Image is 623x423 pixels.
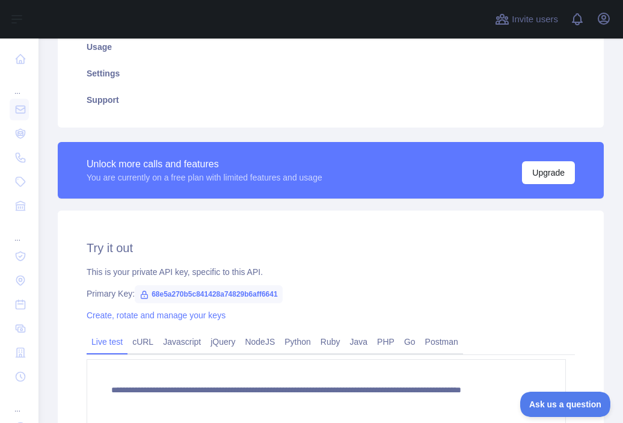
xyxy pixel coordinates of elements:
div: Unlock more calls and features [87,157,322,171]
a: Java [345,332,373,351]
a: Go [399,332,420,351]
div: Primary Key: [87,288,575,300]
a: Support [72,87,589,113]
a: Live test [87,332,127,351]
a: Create, rotate and manage your keys [87,310,226,320]
button: Invite users [493,10,560,29]
div: ... [10,72,29,96]
a: Postman [420,332,463,351]
a: jQuery [206,332,240,351]
a: Usage [72,34,589,60]
a: NodeJS [240,332,280,351]
a: Settings [72,60,589,87]
div: This is your private API key, specific to this API. [87,266,575,278]
button: Upgrade [522,161,575,184]
h2: Try it out [87,239,575,256]
div: ... [10,390,29,414]
iframe: Toggle Customer Support [520,392,611,417]
a: Python [280,332,316,351]
a: Ruby [316,332,345,351]
div: You are currently on a free plan with limited features and usage [87,171,322,184]
a: PHP [372,332,399,351]
a: cURL [127,332,158,351]
span: 68e5a270b5c841428a74829b6aff6641 [135,285,283,303]
span: Invite users [512,13,558,26]
div: ... [10,219,29,243]
a: Javascript [158,332,206,351]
